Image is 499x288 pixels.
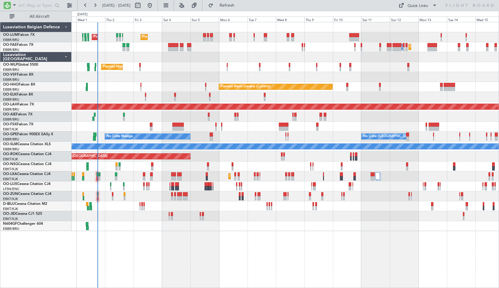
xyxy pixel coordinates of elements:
[363,132,464,141] div: No Crew [GEOGRAPHIC_DATA] ([GEOGRAPHIC_DATA] National)
[3,117,19,122] a: EBBR/BRU
[219,17,248,22] div: Mon 6
[3,113,32,116] a: OO-AIEFalcon 7X
[3,152,18,156] span: OO-ROK
[103,62,146,71] div: Planned Maint Milan (Linate)
[3,202,47,206] a: D-IBLUCessna Citation M2
[304,17,333,22] div: Thu 9
[3,38,19,42] a: EBBR/BRU
[248,17,276,22] div: Tue 7
[3,167,18,171] a: EBKT/KJK
[214,3,240,8] span: Refresh
[3,83,35,86] a: OO-HHOFalcon 8X
[3,162,51,166] a: OO-NSGCessna Citation CJ4
[3,87,19,92] a: EBBR/BRU
[3,93,33,96] a: OO-ELKFalcon 8X
[3,142,51,146] a: OO-SLMCessna Citation XLS
[3,172,51,176] a: OO-LXACessna Citation CJ4
[3,127,18,132] a: EBKT/KJK
[3,103,34,106] a: OO-LAHFalcon 7X
[18,1,53,10] input: A/C (Reg. or Type)
[361,17,390,22] div: Sat 11
[390,17,418,22] div: Sun 12
[3,152,51,156] a: OO-ROKCessna Citation CJ4
[3,212,42,216] a: OO-JIDCessna CJ1 525
[3,43,17,47] span: OO-FAE
[190,17,219,22] div: Sun 5
[3,212,16,216] span: OO-JID
[230,172,300,181] div: Planned Maint Kortrijk-[GEOGRAPHIC_DATA]
[3,67,19,72] a: EBBR/BRU
[276,17,304,22] div: Wed 8
[3,217,18,221] a: EBKT/KJK
[3,227,19,231] a: EBBR/BRU
[3,202,15,206] span: D-IBLU
[16,14,63,19] span: All Aircraft
[410,42,463,52] div: Planned Maint Melsbroek Air Base
[3,157,18,161] a: EBKT/KJK
[333,17,362,22] div: Fri 10
[3,222,43,226] a: N604GFChallenger 604
[3,172,17,176] span: OO-LXA
[142,33,251,42] div: Planned Maint [GEOGRAPHIC_DATA] ([GEOGRAPHIC_DATA] National)
[106,132,133,141] div: No Crew Malaga
[3,192,51,196] a: OO-ZUNCessna Citation CJ4
[3,133,17,136] span: OO-GPE
[3,33,18,37] span: OO-LUM
[3,43,33,47] a: OO-FAEFalcon 7X
[3,63,18,67] span: OO-WLP
[396,1,440,10] button: Quick Links
[134,17,162,22] div: Fri 3
[3,73,33,77] a: OO-VSFFalcon 8X
[105,17,134,22] div: Thu 2
[3,137,19,142] a: EBBR/BRU
[447,17,476,22] div: Tue 14
[408,3,428,9] div: Quick Links
[220,82,270,91] div: Planned Maint Geneva (Cointrin)
[3,103,17,106] span: OO-LAH
[7,12,65,21] button: All Aircraft
[3,48,19,52] a: EBBR/BRU
[77,12,88,17] div: [DATE]
[418,17,447,22] div: Mon 13
[94,33,202,42] div: Planned Maint [GEOGRAPHIC_DATA] ([GEOGRAPHIC_DATA] National)
[3,77,19,82] a: EBBR/BRU
[42,152,107,161] div: AOG Maint Kortrijk-[GEOGRAPHIC_DATA]
[3,97,19,102] a: EBBR/BRU
[3,177,18,181] a: EBKT/KJK
[3,147,19,152] a: EBBR/BRU
[3,83,19,86] span: OO-HHO
[3,222,17,226] span: N604GF
[3,63,38,67] a: OO-WLPGlobal 5500
[102,3,131,8] span: [DATE] - [DATE]
[3,182,51,186] a: OO-LUXCessna Citation CJ4
[3,182,17,186] span: OO-LUX
[3,192,18,196] span: OO-ZUN
[3,207,18,211] a: EBKT/KJK
[3,113,16,116] span: OO-AIE
[3,107,19,112] a: EBBR/BRU
[3,123,17,126] span: OO-FSX
[3,73,17,77] span: OO-VSF
[3,93,17,96] span: OO-ELK
[162,17,191,22] div: Sat 4
[3,162,18,166] span: OO-NSG
[76,17,105,22] div: Wed 1
[3,33,35,37] a: OO-LUMFalcon 7X
[3,142,17,146] span: OO-SLM
[3,187,20,191] a: LFSN/ENC
[3,123,33,126] a: OO-FSXFalcon 7X
[205,1,242,10] button: Refresh
[3,197,18,201] a: EBKT/KJK
[3,133,53,136] a: OO-GPEFalcon 900EX EASy II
